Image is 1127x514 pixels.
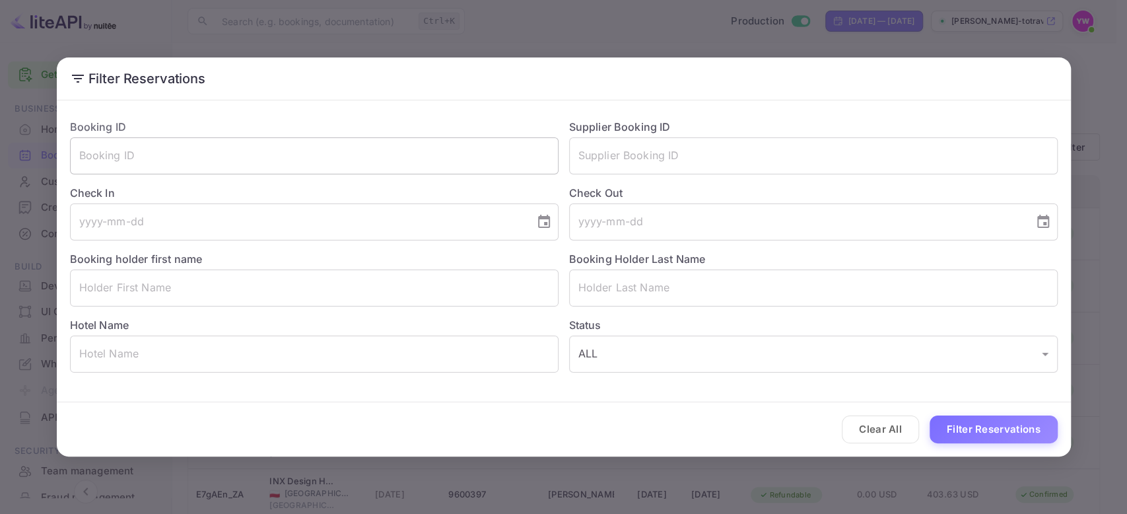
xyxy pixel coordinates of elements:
label: Booking Holder Last Name [569,252,706,266]
input: yyyy-mm-dd [70,203,526,240]
button: Clear All [842,416,919,444]
h2: Filter Reservations [57,57,1071,100]
label: Supplier Booking ID [569,120,671,133]
button: Filter Reservations [930,416,1058,444]
button: Choose date [531,209,557,235]
input: Hotel Name [70,336,559,373]
input: Supplier Booking ID [569,137,1058,174]
input: Holder Last Name [569,270,1058,307]
input: Booking ID [70,137,559,174]
label: Check In [70,185,559,201]
input: yyyy-mm-dd [569,203,1025,240]
label: Hotel Name [70,318,129,332]
div: ALL [569,336,1058,373]
label: Booking ID [70,120,127,133]
input: Holder First Name [70,270,559,307]
button: Choose date [1030,209,1056,235]
label: Check Out [569,185,1058,201]
label: Status [569,317,1058,333]
label: Booking holder first name [70,252,203,266]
